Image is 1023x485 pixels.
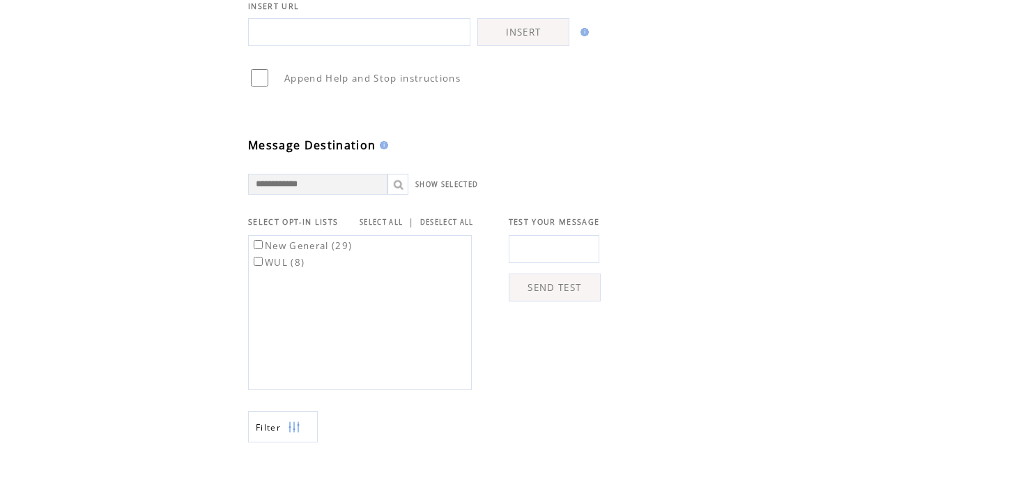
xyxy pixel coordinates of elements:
[251,256,305,269] label: WUL (8)
[288,412,300,443] img: filters.png
[576,28,589,36] img: help.gif
[251,239,352,252] label: New General (29)
[420,218,474,227] a: DESELECT ALL
[248,1,299,11] span: INSERT URL
[509,217,600,227] span: TEST YOUR MESSAGE
[376,141,388,149] img: help.gif
[477,18,569,46] a: INSERT
[415,180,478,189] a: SHOW SELECTED
[248,217,338,227] span: SELECT OPT-IN LISTS
[254,257,263,266] input: WUL (8)
[256,421,281,433] span: Show filters
[284,72,461,84] span: Append Help and Stop instructions
[408,216,414,228] span: |
[509,274,601,301] a: SEND TEST
[248,137,376,153] span: Message Destination
[360,218,403,227] a: SELECT ALL
[254,240,263,249] input: New General (29)
[248,411,318,442] a: Filter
